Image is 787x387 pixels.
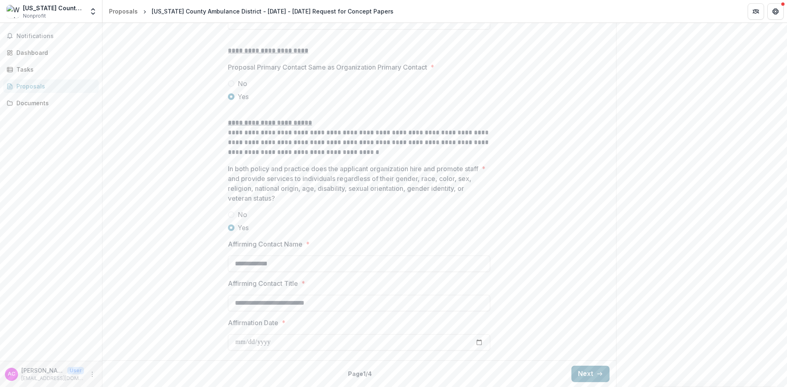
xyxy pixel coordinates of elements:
[16,99,92,107] div: Documents
[16,33,96,40] span: Notifications
[67,367,84,374] p: User
[571,366,610,382] button: Next
[16,48,92,57] div: Dashboard
[21,375,84,382] p: [EMAIL_ADDRESS][DOMAIN_NAME]
[106,5,141,17] a: Proposals
[238,79,247,88] span: No
[7,5,20,18] img: Washington County Ambulance District
[3,79,99,93] a: Proposals
[87,369,97,379] button: More
[23,4,84,12] div: [US_STATE] County Ambulance District
[109,7,138,16] div: Proposals
[228,239,303,249] p: Affirming Contact Name
[3,29,99,43] button: Notifications
[767,3,784,20] button: Get Help
[3,46,99,59] a: Dashboard
[16,65,92,74] div: Tasks
[3,96,99,110] a: Documents
[228,164,478,203] p: In both policy and practice does the applicant organization hire and promote staff and provide se...
[8,371,15,377] div: Amber Coleman
[87,3,99,20] button: Open entity switcher
[238,210,247,220] span: No
[228,278,298,288] p: Affirming Contact Title
[238,92,249,102] span: Yes
[152,7,393,16] div: [US_STATE] County Ambulance District - [DATE] - [DATE] Request for Concept Papers
[106,5,397,17] nav: breadcrumb
[3,63,99,76] a: Tasks
[21,366,64,375] p: [PERSON_NAME]
[16,82,92,91] div: Proposals
[23,12,46,20] span: Nonprofit
[228,62,427,72] p: Proposal Primary Contact Same as Organization Primary Contact
[348,369,372,378] p: Page 1 / 4
[748,3,764,20] button: Partners
[238,223,249,233] span: Yes
[228,318,278,328] p: Affirmation Date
